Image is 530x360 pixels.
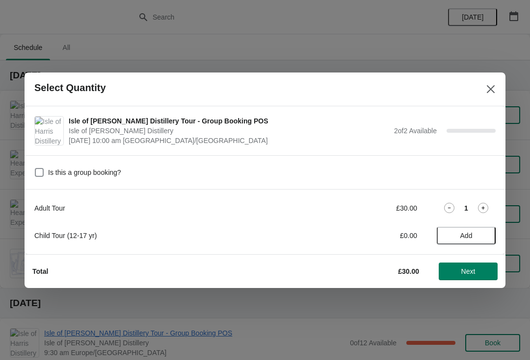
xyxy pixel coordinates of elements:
[35,117,63,145] img: Isle of Harris Distillery Tour - Group Booking POS | Isle of Harris Distillery | September 8 | 10...
[439,263,498,280] button: Next
[437,227,496,244] button: Add
[34,231,307,240] div: Child Tour (12-17 yr)
[48,168,121,177] span: Is this a group booking?
[398,267,419,275] strong: £30.00
[326,231,417,240] div: £0.00
[326,203,417,213] div: £30.00
[34,203,307,213] div: Adult Tour
[460,232,473,240] span: Add
[482,80,500,98] button: Close
[461,267,476,275] span: Next
[464,203,468,213] strong: 1
[34,82,106,94] h2: Select Quantity
[69,126,389,136] span: Isle of [PERSON_NAME] Distillery
[394,127,437,135] span: 2 of 2 Available
[69,136,389,145] span: [DATE] 10:00 am [GEOGRAPHIC_DATA]/[GEOGRAPHIC_DATA]
[69,116,389,126] span: Isle of [PERSON_NAME] Distillery Tour - Group Booking POS
[32,267,48,275] strong: Total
